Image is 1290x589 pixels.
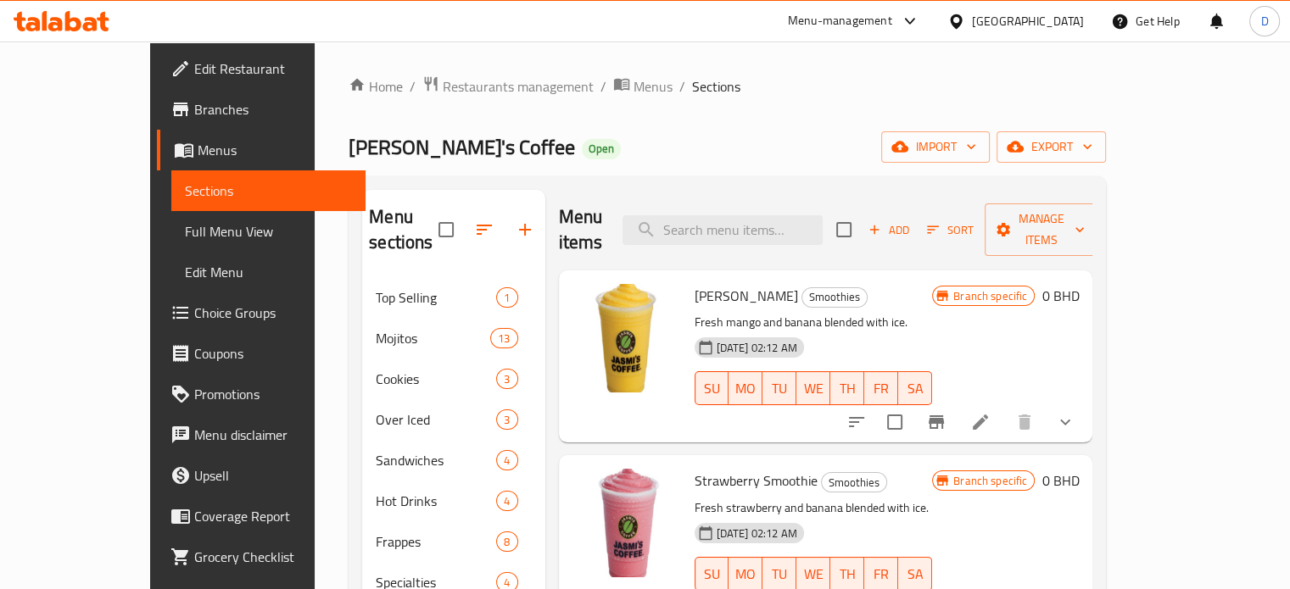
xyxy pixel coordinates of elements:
[826,212,862,247] span: Select section
[735,562,756,586] span: MO
[496,287,517,308] div: items
[613,75,673,97] a: Menus
[376,369,496,389] div: Cookies
[157,496,366,536] a: Coverage Report
[194,343,352,364] span: Coupons
[194,465,352,486] span: Upsell
[801,287,868,308] div: Smoothies
[864,371,898,405] button: FR
[762,371,796,405] button: TU
[729,371,762,405] button: MO
[376,491,496,511] span: Hot Drinks
[796,371,830,405] button: WE
[491,331,517,347] span: 13
[695,468,818,493] span: Strawberry Smoothie
[410,76,416,97] li: /
[916,402,957,442] button: Branch-specific-item
[157,130,366,170] a: Menus
[803,376,824,401] span: WE
[905,562,925,586] span: SA
[157,374,366,414] a: Promotions
[802,287,867,307] span: Smoothies
[1041,284,1079,308] h6: 0 BHD
[862,217,916,243] span: Add item
[157,89,366,130] a: Branches
[862,217,916,243] button: Add
[695,312,933,333] p: Fresh mango and banana blended with ice.
[972,12,1084,31] div: [GEOGRAPHIC_DATA]
[497,412,517,428] span: 3
[877,404,913,440] span: Select to update
[572,469,681,577] img: Strawberry Smoothie
[769,376,790,401] span: TU
[349,75,1106,97] nav: breadcrumb
[1055,412,1075,432] svg: Show Choices
[194,547,352,567] span: Grocery Checklist
[634,76,673,97] span: Menus
[496,369,517,389] div: items
[1260,12,1268,31] span: D
[871,562,891,586] span: FR
[970,412,991,432] a: Edit menu item
[194,506,352,526] span: Coverage Report
[1010,136,1092,158] span: export
[157,48,366,89] a: Edit Restaurant
[376,287,496,308] span: Top Selling
[194,425,352,445] span: Menu disclaimer
[185,221,352,242] span: Full Menu View
[497,534,517,550] span: 8
[369,204,438,255] h2: Menu sections
[947,473,1034,489] span: Branch specific
[362,399,544,440] div: Over Iced3
[985,203,1098,256] button: Manage items
[837,376,857,401] span: TH
[362,358,544,399] div: Cookies3
[362,440,544,481] div: Sandwiches4
[194,384,352,404] span: Promotions
[194,303,352,323] span: Choice Groups
[422,75,594,97] a: Restaurants management
[695,497,933,519] p: Fresh strawberry and banana blended with ice.
[695,283,798,308] span: [PERSON_NAME]
[572,284,681,392] img: Mango Smoothie
[157,414,366,455] a: Menu disclaimer
[582,139,621,159] div: Open
[898,371,932,405] button: SA
[198,140,352,160] span: Menus
[194,58,352,79] span: Edit Restaurant
[464,209,505,250] span: Sort sections
[600,76,606,97] li: /
[559,204,603,255] h2: Menu items
[349,76,403,97] a: Home
[947,288,1034,304] span: Branch specific
[185,262,352,282] span: Edit Menu
[428,212,464,247] span: Select all sections
[349,128,575,166] span: [PERSON_NAME]'s Coffee
[362,277,544,318] div: Top Selling1
[376,409,496,430] span: Over Iced
[362,318,544,358] div: Mojitos13
[803,562,824,586] span: WE
[443,76,594,97] span: Restaurants management
[692,76,740,97] span: Sections
[376,328,490,348] span: Mojitos
[496,531,517,552] div: items
[821,472,887,492] div: Smoothies
[497,493,517,509] span: 4
[497,290,517,306] span: 1
[362,481,544,521] div: Hot Drinks4
[702,562,723,586] span: SU
[505,209,545,250] button: Add section
[788,11,892,31] div: Menu-management
[157,455,366,496] a: Upsell
[1041,469,1079,492] h6: 0 BHD
[830,371,864,405] button: TH
[871,376,891,401] span: FR
[376,450,496,470] div: Sandwiches
[881,131,990,163] button: import
[623,215,823,245] input: search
